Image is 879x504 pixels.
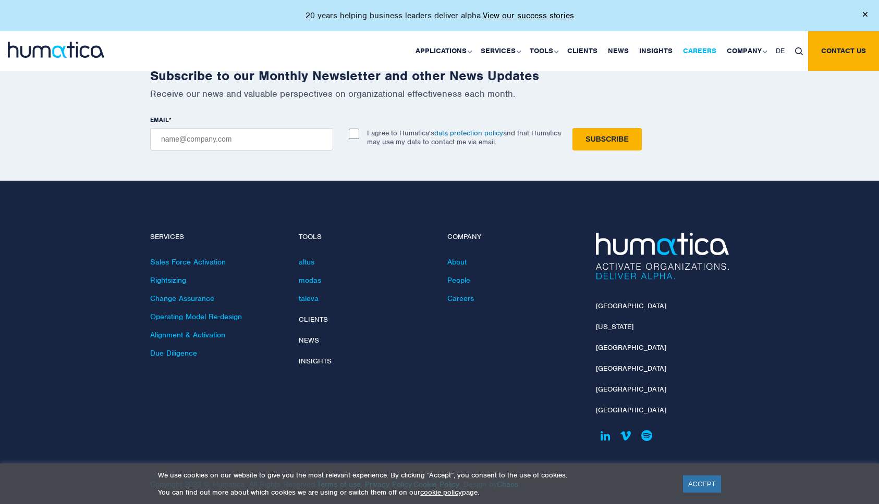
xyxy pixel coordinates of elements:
[150,294,214,303] a: Change Assurance
[634,31,678,71] a: Insights
[150,68,729,84] h2: Subscribe to our Monthly Newsletter and other News Updates
[596,426,614,445] a: Humatica on Linkedin
[150,330,225,339] a: Alignment & Activation
[447,294,474,303] a: Careers
[722,31,771,71] a: Company
[596,406,666,414] a: [GEOGRAPHIC_DATA]
[596,301,666,310] a: [GEOGRAPHIC_DATA]
[524,31,562,71] a: Tools
[299,315,328,324] a: Clients
[475,31,524,71] a: Services
[795,47,803,55] img: search_icon
[447,275,470,285] a: People
[638,426,656,445] a: Humatica on Spotify
[349,129,359,139] input: I agree to Humatica'sdata protection policyand that Humatica may use my data to contact me via em...
[150,459,580,489] p: Copyright 2023 © Humatica. All Rights Reserved. . . . Design by .
[299,275,321,285] a: modas
[150,257,226,267] a: Sales Force Activation
[603,31,634,71] a: News
[596,385,666,394] a: [GEOGRAPHIC_DATA]
[150,348,197,358] a: Due Diligence
[158,471,670,480] p: We use cookies on our website to give you the most relevant experience. By clicking “Accept”, you...
[420,488,462,497] a: cookie policy
[596,233,729,280] img: Humatica
[572,128,641,150] input: Subscribe
[678,31,722,71] a: Careers
[150,312,242,321] a: Operating Model Re-design
[299,357,332,366] a: Insights
[150,128,333,150] input: name@company.com
[447,257,467,267] a: About
[617,426,635,445] a: Humatica on Vimeo
[299,257,314,267] a: altus
[367,129,561,146] p: I agree to Humatica's and that Humatica may use my data to contact me via email.
[150,116,169,124] span: EMAIL
[299,336,319,345] a: News
[562,31,603,71] a: Clients
[299,294,319,303] a: taleva
[150,88,729,99] p: Receive our news and valuable perspectives on organizational effectiveness each month.
[771,31,790,71] a: DE
[776,46,785,55] span: DE
[8,42,104,58] img: logo
[596,343,666,352] a: [GEOGRAPHIC_DATA]
[299,233,432,242] h4: Tools
[150,275,186,285] a: Rightsizing
[447,233,580,242] h4: Company
[150,233,283,242] h4: Services
[483,10,574,21] a: View our success stories
[596,364,666,373] a: [GEOGRAPHIC_DATA]
[158,488,670,497] p: You can find out more about which cookies we are using or switch them off on our page.
[683,475,721,493] a: ACCEPT
[306,10,574,21] p: 20 years helping business leaders deliver alpha.
[434,129,503,137] a: data protection policy
[596,322,633,331] a: [US_STATE]
[808,31,879,71] a: Contact us
[410,31,475,71] a: Applications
